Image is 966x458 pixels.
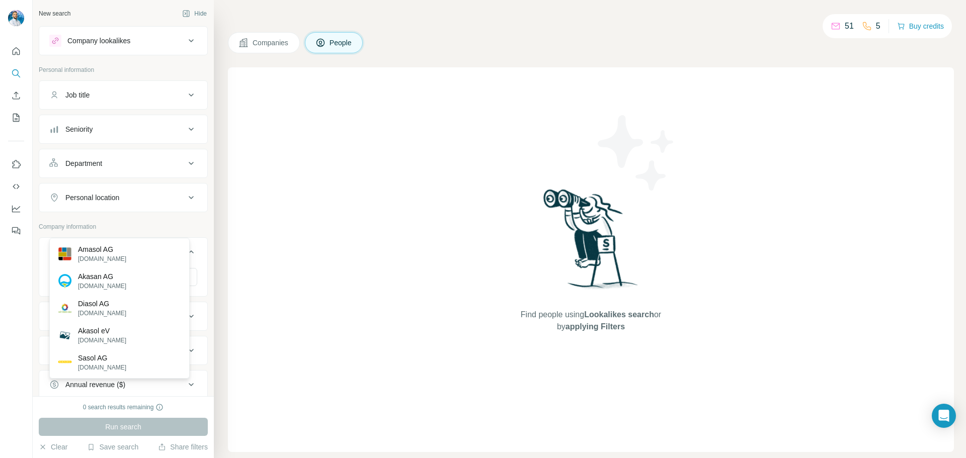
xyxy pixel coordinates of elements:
button: Dashboard [8,200,24,218]
h4: Search [228,12,954,26]
button: Job title [39,83,207,107]
img: Surfe Illustration - Woman searching with binoculars [539,187,643,299]
span: People [330,38,353,48]
div: Personal location [65,193,119,203]
img: Diasol AG [58,301,72,315]
p: [DOMAIN_NAME] [78,363,126,372]
button: Department [39,151,207,175]
button: Personal location [39,186,207,210]
button: Hide [175,6,214,21]
p: Akasol eV [78,326,126,336]
button: Clear [39,442,67,452]
span: Companies [253,38,289,48]
p: 51 [845,20,854,32]
div: New search [39,9,70,18]
div: Annual revenue ($) [65,380,125,390]
img: Amasol AG [58,247,72,261]
img: Surfe Illustration - Stars [591,108,682,198]
img: Akasol eV [58,328,72,342]
button: Enrich CSV [8,86,24,105]
p: [DOMAIN_NAME] [78,309,126,318]
button: My lists [8,109,24,127]
button: HQ location [39,338,207,362]
button: Annual revenue ($) [39,373,207,397]
span: applying Filters [566,322,625,331]
p: Sasol AG [78,353,126,363]
img: Sasol AG [58,360,72,365]
p: Diasol AG [78,299,126,309]
p: [DOMAIN_NAME] [78,282,126,291]
button: Use Surfe on LinkedIn [8,155,24,173]
button: Industry [39,304,207,328]
div: 0 search results remaining [83,403,164,412]
p: Akasan AG [78,271,126,282]
div: Department [65,158,102,168]
button: Save search [87,442,138,452]
p: 5 [876,20,880,32]
p: Personal information [39,65,208,74]
button: Company lookalikes [39,29,207,53]
p: Amasol AG [78,244,126,254]
div: Company lookalikes [67,36,130,46]
button: Quick start [8,42,24,60]
img: Avatar [8,10,24,26]
button: Seniority [39,117,207,141]
button: Use Surfe API [8,177,24,196]
button: Search [8,64,24,82]
span: Find people using or by [510,309,671,333]
span: Lookalikes search [584,310,654,319]
button: Buy credits [897,19,944,33]
button: Feedback [8,222,24,240]
button: Share filters [158,442,208,452]
p: [DOMAIN_NAME] [78,254,126,263]
button: Company [39,240,207,268]
p: Company information [39,222,208,231]
div: Job title [65,90,90,100]
p: [DOMAIN_NAME] [78,336,126,345]
div: Open Intercom Messenger [932,404,956,428]
div: Seniority [65,124,93,134]
img: Akasan AG [58,274,72,288]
